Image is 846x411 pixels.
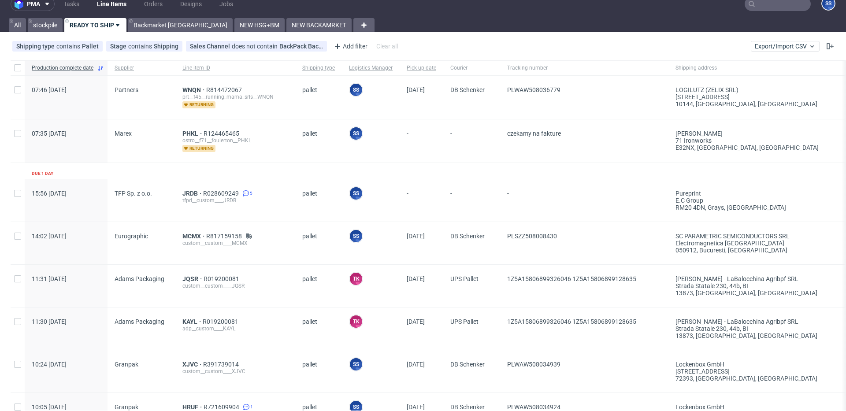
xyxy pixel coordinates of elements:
span: 07:35 [DATE] [32,130,67,137]
span: 11:31 [DATE] [32,275,67,282]
div: [PERSON_NAME] [675,130,836,137]
a: R391739014 [203,361,241,368]
span: - [407,130,436,152]
span: Granpak [115,404,138,411]
span: PLWAW508034924 [507,404,560,411]
div: 13873, [GEOGRAPHIC_DATA] , [GEOGRAPHIC_DATA] [675,289,836,296]
span: PLWAW508034939 [507,361,560,368]
a: R019200081 [203,318,240,325]
a: JRDB [182,190,203,197]
div: Due 1 day [32,170,53,177]
span: Partners [115,86,138,93]
span: contains [56,43,82,50]
span: R124465465 [204,130,241,137]
span: [DATE] [407,86,425,93]
div: Shipping [154,43,178,50]
div: Lockenbox GmbH [675,404,836,411]
a: PHKL [182,130,204,137]
div: Electromagnetica [GEOGRAPHIC_DATA] [675,240,836,247]
span: MCMX [182,233,206,240]
span: pallet [302,233,335,254]
span: does not contain [232,43,279,50]
div: Lockenbox GmbH [675,361,836,368]
span: DB Schenker [450,86,493,108]
span: [DATE] [407,361,425,368]
span: czekamy na fakture [507,130,561,137]
a: JQSR [182,275,204,282]
span: Line item ID [182,64,288,72]
a: Backmarket [GEOGRAPHIC_DATA] [128,18,233,32]
div: E.C Group [675,197,836,204]
div: 72393, [GEOGRAPHIC_DATA] , [GEOGRAPHIC_DATA] [675,375,836,382]
span: returning [182,145,215,152]
span: TFP Sp. z o.o. [115,190,152,197]
span: R019200081 [204,275,241,282]
span: - [507,190,661,211]
span: [DATE] [407,275,425,282]
span: 5 [250,190,252,197]
figcaption: SS [350,187,362,200]
div: [STREET_ADDRESS] [675,368,836,375]
div: BackPack Back Market [279,43,323,50]
span: Sales Channel [190,43,232,50]
span: pallet [302,130,335,152]
span: Supplier [115,64,168,72]
span: Shipping address [675,64,836,72]
span: pma [27,1,40,7]
a: HRUF [182,404,204,411]
span: Production complete date [32,64,93,72]
span: 11:30 [DATE] [32,318,67,325]
span: Pick-up date [407,64,436,72]
figcaption: SS [350,84,362,96]
div: custom__custom____MCMX [182,240,288,247]
div: Pallet [82,43,99,50]
figcaption: SS [350,127,362,140]
div: E32NX, [GEOGRAPHIC_DATA] , [GEOGRAPHIC_DATA] [675,144,836,151]
figcaption: SS [350,230,362,242]
div: adp__custom____KAYL [182,325,288,332]
div: prt__f45__running_mama_srls__WNQN [182,93,288,100]
span: XJVC [182,361,203,368]
span: Granpak [115,361,138,368]
div: RM20 4DN, Grays , [GEOGRAPHIC_DATA] [675,204,836,211]
a: NEW HSG+BM [234,18,285,32]
span: Logistics Manager [349,64,393,72]
span: pallet [302,190,335,211]
div: custom__custom____JQSR [182,282,288,289]
span: 10:05 [DATE] [32,404,67,411]
div: [PERSON_NAME] - laBalocchina Agribpf SRL [675,275,836,282]
span: pallet [302,86,335,108]
span: PLWAW508036779 [507,86,560,93]
a: stockpile [28,18,63,32]
div: LOGILUTZ (ZELIX SRL) [675,86,836,93]
a: WNQN [182,86,206,93]
span: pallet [302,275,335,296]
a: R721609904 [204,404,241,411]
span: Marex [115,130,132,137]
div: custom__custom____XJVC [182,368,288,375]
span: contains [128,43,154,50]
span: - [407,190,436,211]
span: R814472067 [206,86,244,93]
a: NEW BACKAMRKET [286,18,352,32]
span: Stage [110,43,128,50]
div: Add filter [330,39,369,53]
div: 050912, Bucuresti , [GEOGRAPHIC_DATA] [675,247,836,254]
span: 1 [250,404,253,411]
span: R028609249 [203,190,241,197]
span: [DATE] [407,233,425,240]
span: DB Schenker [450,233,493,254]
figcaption: SS [350,358,362,370]
span: - [450,190,493,211]
div: [PERSON_NAME] - laBalocchina Agribpf SRL [675,318,836,325]
span: 15:56 [DATE] [32,190,67,197]
div: 10144, [GEOGRAPHIC_DATA] , [GEOGRAPHIC_DATA] [675,100,836,107]
figcaption: TK [350,273,362,285]
span: Export/Import CSV [755,43,816,50]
